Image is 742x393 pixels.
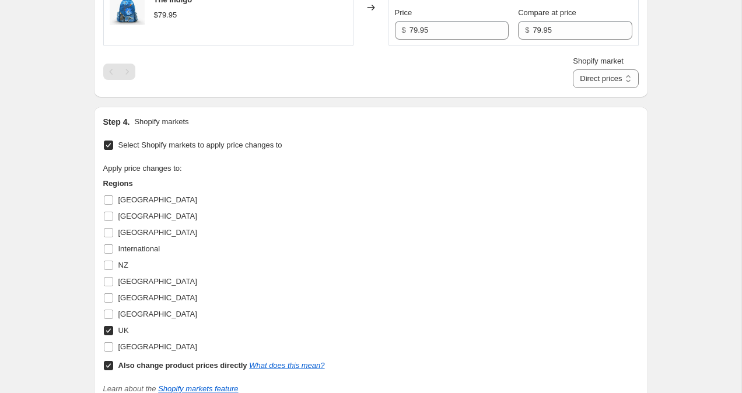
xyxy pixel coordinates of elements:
[118,212,197,220] span: [GEOGRAPHIC_DATA]
[158,384,238,393] a: Shopify markets feature
[402,26,406,34] span: $
[134,116,188,128] p: Shopify markets
[103,116,130,128] h2: Step 4.
[118,195,197,204] span: [GEOGRAPHIC_DATA]
[118,361,247,370] b: Also change product prices directly
[118,141,282,149] span: Select Shopify markets to apply price changes to
[573,57,624,65] span: Shopify market
[154,9,177,21] div: $79.95
[518,8,576,17] span: Compare at price
[103,384,239,393] i: Learn about the
[249,361,324,370] a: What does this mean?
[103,64,135,80] nav: Pagination
[118,293,197,302] span: [GEOGRAPHIC_DATA]
[525,26,529,34] span: $
[103,164,182,173] span: Apply price changes to:
[118,326,129,335] span: UK
[118,310,197,318] span: [GEOGRAPHIC_DATA]
[118,228,197,237] span: [GEOGRAPHIC_DATA]
[395,8,412,17] span: Price
[103,178,325,190] h3: Regions
[118,342,197,351] span: [GEOGRAPHIC_DATA]
[118,244,160,253] span: International
[118,261,128,269] span: NZ
[118,277,197,286] span: [GEOGRAPHIC_DATA]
